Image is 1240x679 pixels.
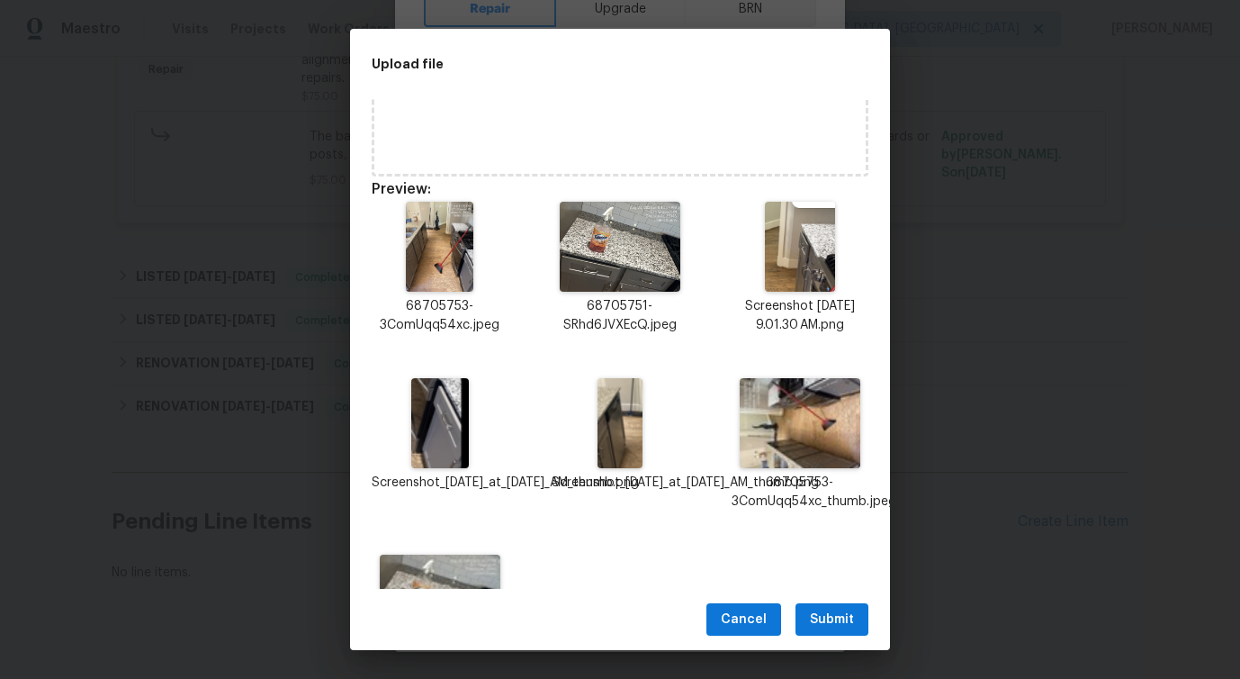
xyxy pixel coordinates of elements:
[372,474,508,493] p: Screenshot_[DATE]_at_[DATE]_AM_thumb.png
[795,603,868,637] button: Submit
[721,609,767,631] span: Cancel
[411,378,469,468] img: wAAAAASUVORK5CYII=
[732,474,868,512] p: 68705753-3ComUqq54xc_thumb.jpeg
[732,297,868,335] p: Screenshot [DATE] 9.01.30 AM.png
[598,378,642,468] img: P5tp7TdAAAAAElFTkSuQmCC
[406,202,473,292] img: 9k=
[552,297,688,335] p: 68705751-SRhd6JVXEcQ.jpeg
[552,474,688,493] p: Screenshot_[DATE]_at_[DATE]_AM_thumb.png
[380,555,499,645] img: 2Q==
[372,54,787,74] h2: Upload file
[560,202,679,292] img: 9k=
[810,609,854,631] span: Submit
[706,603,781,637] button: Cancel
[372,297,508,335] p: 68705753-3ComUqq54xc.jpeg
[765,202,836,292] img: rLMnv6IOuEZ5B1xI9Z2ORd1hHFP0eGxf8LOaVfhAg6eKgAAAAASUVORK5CYII=
[740,378,859,468] img: 2Q==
